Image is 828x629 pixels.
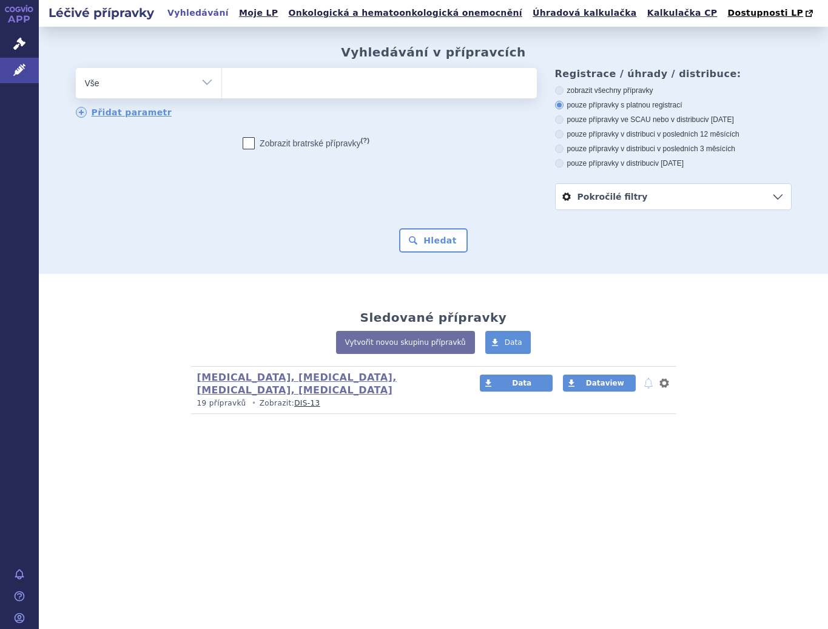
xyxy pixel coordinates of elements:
span: Dostupnosti LP [727,8,803,18]
i: • [249,398,260,409]
label: pouze přípravky v distribuci [555,158,792,168]
h2: Léčivé přípravky [39,4,164,21]
label: pouze přípravky v distribuci v posledních 3 měsících [555,144,792,154]
h2: Vyhledávání v přípravcích [341,45,526,59]
a: Kalkulačka CP [644,5,721,21]
label: pouze přípravky v distribuci v posledních 12 měsících [555,129,792,139]
span: v [DATE] [705,115,734,124]
a: [MEDICAL_DATA], [MEDICAL_DATA], [MEDICAL_DATA], [MEDICAL_DATA] [197,372,397,396]
span: Dataview [586,379,624,387]
a: Dataview [563,375,636,392]
a: Data [480,375,553,392]
label: Zobrazit bratrské přípravky [243,137,369,149]
span: v [DATE] [655,159,684,168]
a: Vytvořit novou skupinu přípravků [336,331,475,354]
span: Data [505,338,522,347]
a: Vyhledávání [164,5,232,21]
a: DIS-13 [294,399,320,407]
abbr: (?) [361,137,369,144]
a: Onkologická a hematoonkologická onemocnění [284,5,526,21]
a: Moje LP [235,5,281,21]
span: 19 přípravků [197,399,246,407]
span: Data [512,379,531,387]
h2: Sledované přípravky [360,310,507,325]
button: nastavení [658,376,670,390]
label: zobrazit všechny přípravky [555,86,792,95]
a: Pokročilé filtry [556,184,791,209]
button: Hledat [399,228,468,253]
a: Přidat parametr [76,107,172,118]
a: Data [485,331,531,354]
button: notifikace [642,376,655,390]
p: Zobrazit: [197,398,457,409]
h3: Registrace / úhrady / distribuce: [555,68,792,80]
a: Dostupnosti LP [724,5,819,22]
a: Úhradová kalkulačka [529,5,641,21]
label: pouze přípravky ve SCAU nebo v distribuci [555,115,792,124]
label: pouze přípravky s platnou registrací [555,100,792,110]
